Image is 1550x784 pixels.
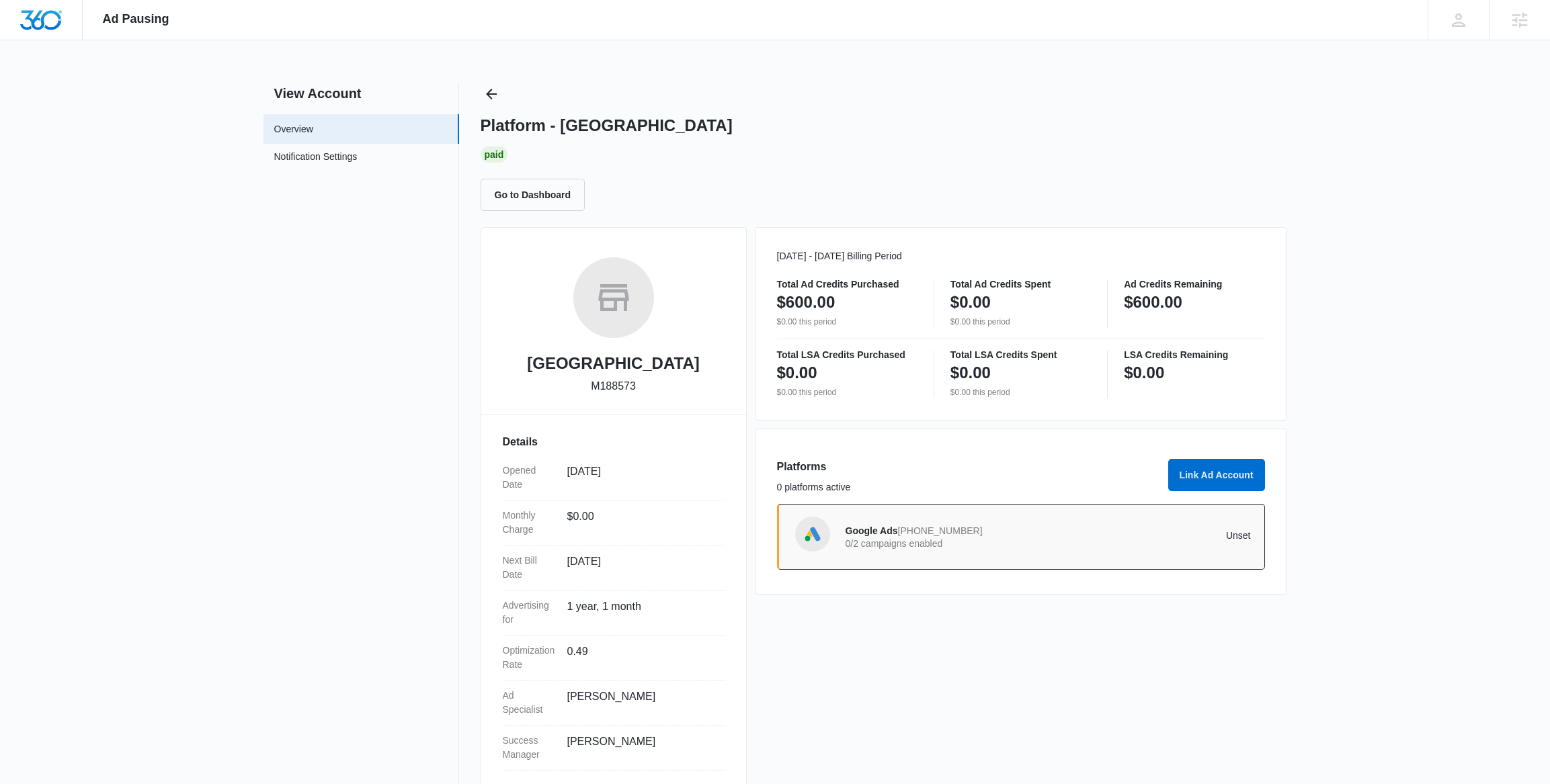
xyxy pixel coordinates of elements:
p: Total Ad Credits Spent [950,279,1091,289]
dt: Success Manager [503,734,557,762]
p: 0 platforms active [777,480,1160,494]
div: Paid [481,146,508,163]
button: Go to Dashboard [481,179,585,211]
p: $600.00 [777,292,835,313]
p: $600.00 [1124,292,1182,313]
span: Ad Pausing [103,12,169,26]
dt: Next Bill Date [503,554,557,582]
dt: Opened Date [503,464,557,492]
dd: 0.49 [567,644,714,672]
div: Monthly Charge$0.00 [503,500,725,546]
dd: [DATE] [567,464,714,492]
div: Optimization Rate0.49 [503,636,725,681]
h3: Details [503,434,725,450]
a: Go to Dashboard [481,189,594,200]
h2: [GEOGRAPHIC_DATA] [527,351,699,376]
dt: Advertising for [503,599,557,627]
p: Unset [1048,531,1251,540]
p: $0.00 this period [777,316,917,328]
p: $0.00 this period [777,386,917,398]
div: Opened Date[DATE] [503,455,725,500]
button: Back [481,83,502,105]
h2: View Account [263,83,459,103]
p: Total LSA Credits Purchased [777,350,917,359]
a: Notification Settings [274,150,358,167]
p: Ad Credits Remaining [1124,279,1264,289]
p: $0.00 [950,292,991,313]
dd: 1 year, 1 month [567,599,714,627]
p: M188573 [591,378,636,394]
a: Google AdsGoogle Ads[PHONE_NUMBER]0/2 campaigns enabledUnset [777,504,1265,570]
button: Link Ad Account [1168,459,1265,491]
span: [PHONE_NUMBER] [898,525,983,536]
p: $0.00 [1124,362,1164,384]
div: Ad Specialist[PERSON_NAME] [503,681,725,726]
dd: [DATE] [567,554,714,582]
p: $0.00 this period [950,386,1091,398]
div: Advertising for1 year, 1 month [503,591,725,636]
dd: $0.00 [567,509,714,537]
p: LSA Credits Remaining [1124,350,1264,359]
span: Google Ads [846,525,898,536]
p: [DATE] - [DATE] Billing Period [777,249,1265,263]
dd: [PERSON_NAME] [567,734,714,762]
p: $0.00 [950,362,991,384]
p: $0.00 this period [950,316,1091,328]
h1: Platform - [GEOGRAPHIC_DATA] [481,116,733,136]
p: 0/2 campaigns enabled [846,539,1049,548]
div: Success Manager[PERSON_NAME] [503,726,725,771]
dt: Monthly Charge [503,509,557,537]
p: Total Ad Credits Purchased [777,279,917,289]
a: Overview [274,122,313,136]
p: Total LSA Credits Spent [950,350,1091,359]
dt: Optimization Rate [503,644,557,672]
p: $0.00 [777,362,817,384]
dd: [PERSON_NAME] [567,689,714,717]
div: Next Bill Date[DATE] [503,546,725,591]
h3: Platforms [777,459,1160,475]
dt: Ad Specialist [503,689,557,717]
img: Google Ads [803,524,823,544]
